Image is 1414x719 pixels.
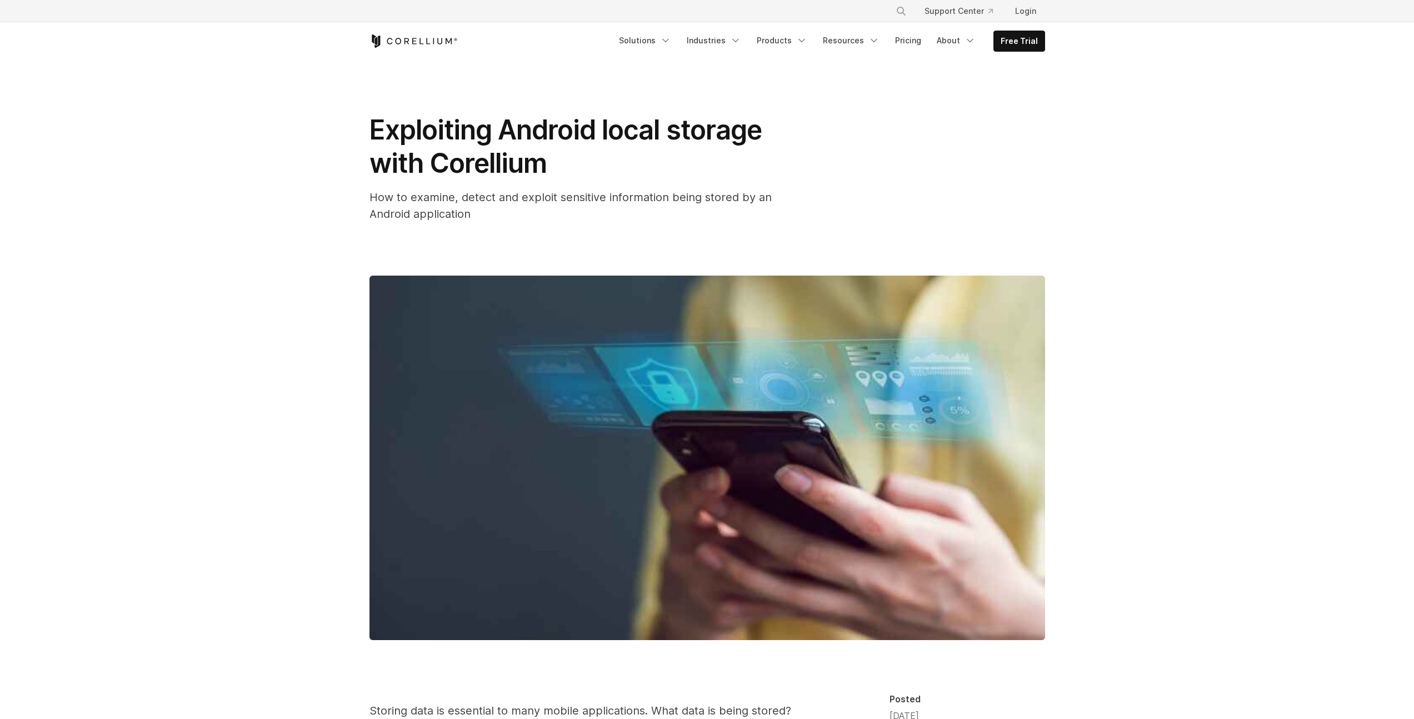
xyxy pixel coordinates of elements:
div: Navigation Menu [612,31,1045,52]
button: Search [891,1,911,21]
a: Corellium Home [369,34,458,48]
a: Support Center [916,1,1002,21]
a: Pricing [888,31,928,51]
a: Industries [680,31,748,51]
div: Navigation Menu [882,1,1045,21]
span: Exploiting Android local storage with Corellium [369,113,762,179]
span: How to examine, detect and exploit sensitive information being stored by an Android application [369,191,772,221]
a: Products [750,31,814,51]
a: About [930,31,982,51]
img: Exploiting Android local storage with Corellium [369,276,1045,640]
a: Resources [816,31,886,51]
a: Free Trial [994,31,1045,51]
a: Login [1006,1,1045,21]
a: Solutions [612,31,678,51]
div: Posted [890,693,1045,705]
